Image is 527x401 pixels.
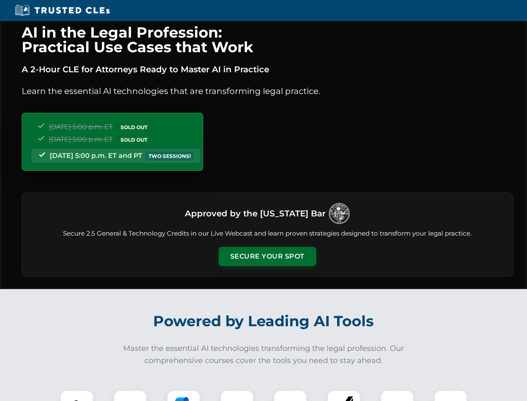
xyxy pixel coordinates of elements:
span: SOLD OUT [118,135,150,144]
h3: Approved by the [US_STATE] Bar [185,206,325,221]
img: Trusted CLEs [13,4,112,17]
span: [DATE] 5:00 p.m. ET [49,135,113,143]
p: Master the essential AI technologies transforming the legal profession. Our comprehensive courses... [118,343,410,367]
h2: Powered by Leading AI Tools [33,307,495,336]
span: SOLD OUT [118,123,150,132]
span: [DATE] 5:00 p.m. ET [49,123,113,131]
h1: AI in the Legal Profession: Practical Use Cases that Work [22,25,513,54]
p: Learn the essential AI technologies that are transforming legal practice. [22,84,513,98]
p: Secure 2.5 General & Technology Credits in our Live Webcast and learn proven strategies designed ... [32,229,503,239]
img: Logo [329,203,350,224]
button: Secure Your Spot [219,247,316,266]
p: A 2-Hour CLE for Attorneys Ready to Master AI in Practice [22,63,513,76]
